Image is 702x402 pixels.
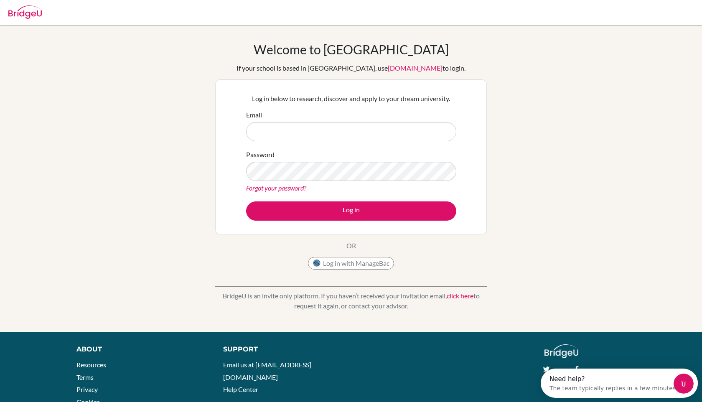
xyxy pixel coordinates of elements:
label: Email [246,110,262,120]
button: Log in with ManageBac [308,257,394,270]
img: Bridge-U [8,5,42,19]
a: Help Center [223,385,258,393]
a: [DOMAIN_NAME] [388,64,443,72]
iframe: Intercom live chat discovery launcher [541,369,698,398]
p: Log in below to research, discover and apply to your dream university. [246,94,456,104]
a: Email us at [EMAIL_ADDRESS][DOMAIN_NAME] [223,361,311,381]
p: OR [346,241,356,251]
a: Resources [76,361,106,369]
label: Password [246,150,275,160]
div: Open Intercom Messenger [3,3,162,26]
a: Privacy [76,385,98,393]
div: If your school is based in [GEOGRAPHIC_DATA], use to login. [237,63,465,73]
div: The team typically replies in a few minutes. [9,14,137,23]
a: click here [447,292,473,300]
div: Need help? [9,7,137,14]
div: Support [223,344,342,354]
iframe: Intercom live chat [674,374,694,394]
div: About [76,344,204,354]
button: Log in [246,201,456,221]
a: Forgot your password? [246,184,306,192]
a: Terms [76,373,94,381]
p: BridgeU is an invite only platform. If you haven’t received your invitation email, to request it ... [215,291,487,311]
img: logo_white@2x-f4f0deed5e89b7ecb1c2cc34c3e3d731f90f0f143d5ea2071677605dd97b5244.png [544,344,578,358]
h1: Welcome to [GEOGRAPHIC_DATA] [254,42,449,57]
